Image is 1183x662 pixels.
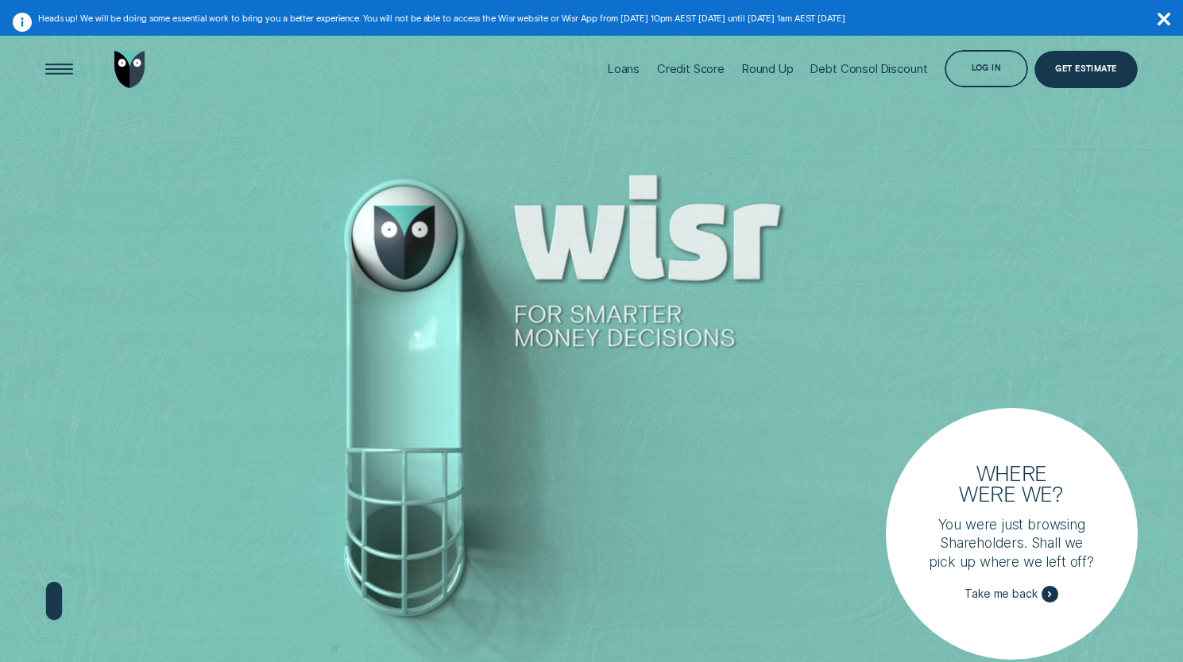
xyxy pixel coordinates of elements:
[657,28,725,110] a: Credit Score
[810,28,927,110] a: Debt Consol Discount
[608,62,640,76] div: Loans
[965,587,1037,601] span: Take me back
[608,28,640,110] a: Loans
[1034,51,1137,88] a: Get Estimate
[951,463,1073,504] h3: Where were we?
[114,51,145,88] img: Wisr
[41,51,78,88] button: Open Menu
[742,62,794,76] div: Round Up
[111,28,149,110] a: Go to home page
[810,62,927,76] div: Debt Consol Discount
[742,28,794,110] a: Round Up
[886,408,1138,660] a: Where were we?You were just browsing Shareholders. Shall we pick up where we left off?Take me back
[929,515,1095,572] p: You were just browsing Shareholders. Shall we pick up where we left off?
[657,62,725,76] div: Credit Score
[945,50,1027,87] button: Log in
